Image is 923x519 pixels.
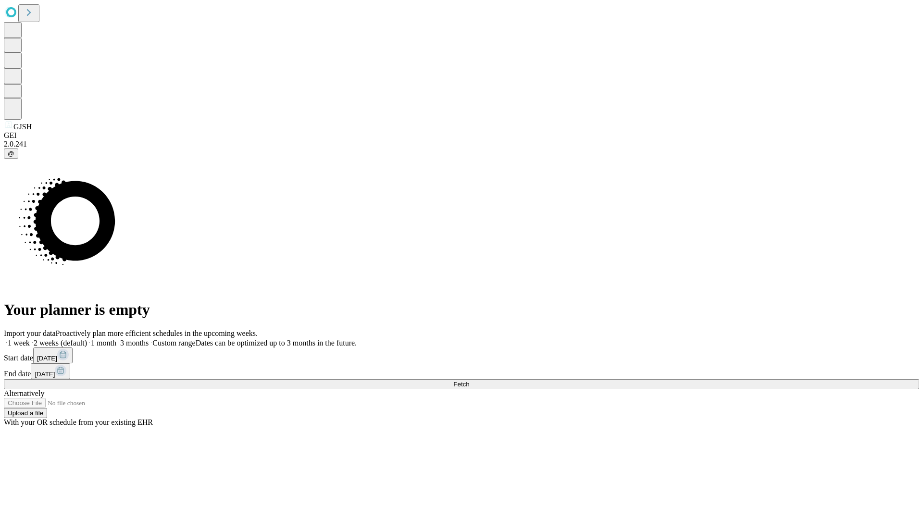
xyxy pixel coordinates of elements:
span: 1 week [8,339,30,347]
h1: Your planner is empty [4,301,919,319]
button: Upload a file [4,408,47,418]
span: Custom range [152,339,195,347]
span: GJSH [13,123,32,131]
span: Import your data [4,329,56,337]
span: [DATE] [37,355,57,362]
span: Proactively plan more efficient schedules in the upcoming weeks. [56,329,258,337]
div: End date [4,363,919,379]
span: 1 month [91,339,116,347]
span: With your OR schedule from your existing EHR [4,418,153,426]
span: 2 weeks (default) [34,339,87,347]
div: 2.0.241 [4,140,919,148]
button: Fetch [4,379,919,389]
span: Fetch [453,381,469,388]
span: Alternatively [4,389,44,397]
span: Dates can be optimized up to 3 months in the future. [196,339,357,347]
div: Start date [4,347,919,363]
button: @ [4,148,18,159]
button: [DATE] [31,363,70,379]
span: 3 months [120,339,149,347]
span: [DATE] [35,371,55,378]
span: @ [8,150,14,157]
div: GEI [4,131,919,140]
button: [DATE] [33,347,73,363]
